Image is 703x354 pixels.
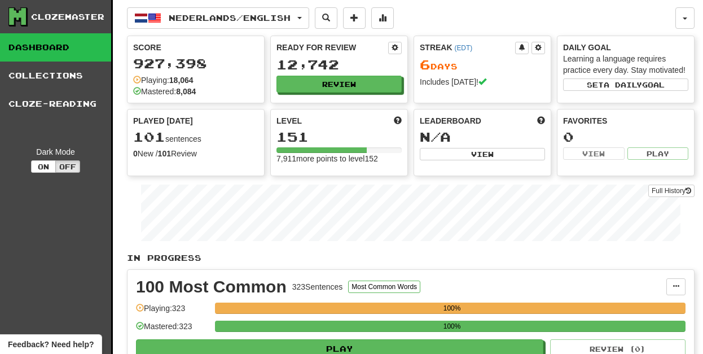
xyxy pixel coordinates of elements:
a: Full History [648,185,695,197]
span: Score more points to level up [394,115,402,126]
button: Play [627,147,689,160]
button: More stats [371,7,394,29]
div: Playing: 323 [136,303,209,321]
div: Ready for Review [276,42,388,53]
button: Search sentences [315,7,337,29]
div: 100% [218,303,686,314]
div: 7,911 more points to level 152 [276,153,402,164]
button: Nederlands/English [127,7,309,29]
div: Dark Mode [8,146,103,158]
strong: 101 [158,149,171,158]
div: 151 [276,130,402,144]
button: Off [55,160,80,173]
strong: 18,064 [169,76,194,85]
span: Leaderboard [420,115,481,126]
div: Includes [DATE]! [420,76,545,88]
span: Level [276,115,302,126]
div: Favorites [563,115,688,126]
div: 323 Sentences [292,281,343,292]
div: New / Review [133,148,258,159]
button: Add sentence to collection [343,7,366,29]
div: sentences [133,130,258,145]
div: Clozemaster [31,11,104,23]
button: View [420,148,545,160]
div: Score [133,42,258,53]
div: Streak [420,42,515,53]
span: 6 [420,56,430,72]
div: Daily Goal [563,42,688,53]
span: This week in points, UTC [537,115,545,126]
div: 100% [218,321,686,332]
div: 0 [563,130,688,144]
button: Review [276,76,402,93]
button: On [31,160,56,173]
p: In Progress [127,252,695,264]
div: Mastered: 323 [136,321,209,339]
div: Mastered: [133,86,196,97]
div: Playing: [133,75,194,86]
button: View [563,147,625,160]
button: Most Common Words [348,281,420,293]
span: Nederlands / English [169,13,291,23]
a: (EDT) [454,44,472,52]
button: Seta dailygoal [563,78,688,91]
span: Played [DATE] [133,115,193,126]
div: 12,742 [276,58,402,72]
span: Open feedback widget [8,339,94,350]
div: Day s [420,58,545,72]
span: a daily [604,81,642,89]
div: 927,398 [133,56,258,71]
div: Learning a language requires practice every day. Stay motivated! [563,53,688,76]
div: 100 Most Common [136,278,287,295]
strong: 8,084 [176,87,196,96]
span: 101 [133,129,165,145]
strong: 0 [133,149,138,158]
span: N/A [420,129,451,145]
